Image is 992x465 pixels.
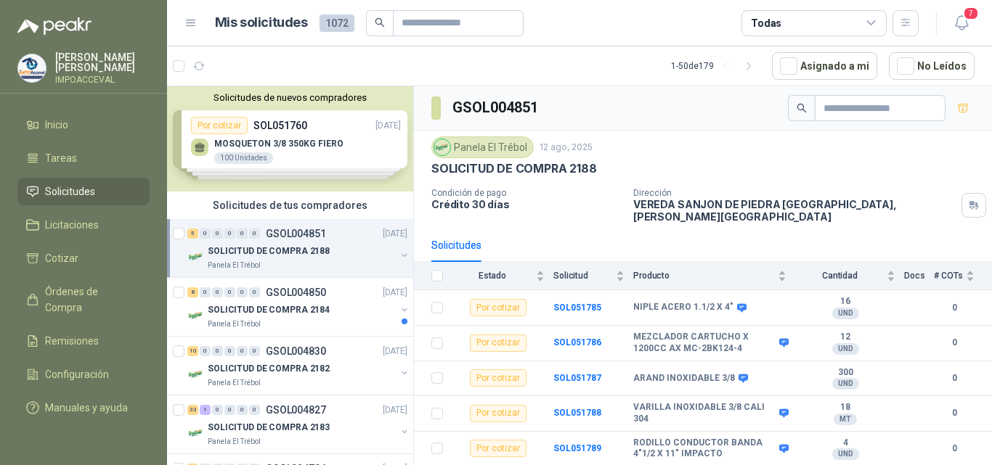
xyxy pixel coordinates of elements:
a: 5 0 0 0 0 0 GSOL004851[DATE] Company LogoSOLICITUD DE COMPRA 2188Panela El Trébol [187,225,410,271]
div: Por cotizar [470,334,527,352]
div: MT [834,413,857,425]
a: 33 1 0 0 0 0 GSOL004827[DATE] Company LogoSOLICITUD DE COMPRA 2183Panela El Trébol [187,401,410,448]
b: 12 [795,332,895,343]
div: Panela El Trébol [431,136,534,158]
div: 8 [187,287,198,297]
div: 0 [200,346,211,356]
img: Logo peakr [17,17,92,35]
a: Órdenes de Compra [17,278,150,321]
a: Solicitudes [17,178,150,205]
div: 10 [187,346,198,356]
div: Todas [751,15,781,31]
p: 12 ago, 2025 [540,141,593,155]
b: 0 [934,336,975,350]
p: SOLICITUD DE COMPRA 2184 [208,303,330,317]
p: Panela El Trébol [208,318,261,330]
p: Crédito 30 días [431,198,622,210]
div: 0 [212,287,223,297]
p: SOLICITUD DE COMPRA 2188 [431,161,597,176]
span: search [375,17,385,28]
div: 0 [249,287,260,297]
div: 0 [212,346,223,356]
p: Panela El Trébol [208,260,261,271]
a: Licitaciones [17,211,150,239]
p: GSOL004850 [266,287,326,297]
a: SOL051787 [553,373,601,383]
span: # COTs [934,271,963,281]
span: Producto [633,271,775,281]
p: [DATE] [383,345,407,358]
b: NIPLE ACERO 1.1/2 X 4" [633,302,733,313]
div: Por cotizar [470,440,527,457]
a: SOL051786 [553,337,601,347]
a: Inicio [17,111,150,139]
div: 0 [237,405,248,415]
b: ARAND INOXIDABLE 3/8 [633,373,735,384]
a: Tareas [17,144,150,172]
span: Cotizar [45,250,78,266]
b: VARILLA INOXIDABLE 3/8 CALI 304 [633,402,776,424]
a: SOL051789 [553,443,601,453]
h3: GSOL004851 [452,96,540,119]
div: 0 [249,405,260,415]
span: Tareas [45,150,77,166]
img: Company Logo [187,424,205,442]
div: 0 [249,229,260,239]
span: Cantidad [795,271,884,281]
p: [DATE] [383,286,407,300]
div: UND [832,343,859,355]
b: MEZCLADOR CARTUCHO X 1200CC AX MC-2BK124-4 [633,332,776,354]
div: 0 [237,287,248,297]
div: 33 [187,405,198,415]
b: 0 [934,406,975,420]
a: SOL051788 [553,408,601,418]
p: Panela El Trébol [208,377,261,389]
div: 0 [249,346,260,356]
div: Por cotizar [470,299,527,316]
button: Solicitudes de nuevos compradores [173,92,407,103]
img: Company Logo [434,139,450,155]
b: 0 [934,442,975,456]
b: 0 [934,301,975,315]
span: Órdenes de Compra [45,284,136,316]
span: 7 [963,7,979,20]
p: [DATE] [383,227,407,241]
button: No Leídos [889,52,975,80]
a: Manuales y ayuda [17,394,150,421]
span: Configuración [45,366,109,382]
th: Producto [633,262,795,290]
div: 5 [187,229,198,239]
th: Solicitud [553,262,633,290]
div: 0 [224,346,235,356]
div: 0 [200,287,211,297]
div: Por cotizar [470,405,527,422]
button: 7 [948,10,975,36]
b: 0 [934,371,975,385]
th: # COTs [934,262,992,290]
div: Solicitudes [431,237,481,253]
a: Cotizar [17,244,150,272]
div: Solicitudes de nuevos compradoresPor cotizarSOL051760[DATE] MOSQUETON 3/8 350KG FIERO100 Unidades... [167,86,413,192]
a: Remisiones [17,327,150,355]
th: Cantidad [795,262,904,290]
span: Remisiones [45,333,99,349]
span: Solicitudes [45,184,95,199]
p: Dirección [633,188,956,198]
div: 0 [224,405,235,415]
div: 0 [237,346,248,356]
p: GSOL004827 [266,405,326,415]
button: Asignado a mi [772,52,877,80]
a: 10 0 0 0 0 0 GSOL004830[DATE] Company LogoSOLICITUD DE COMPRA 2182Panela El Trébol [187,342,410,389]
p: [PERSON_NAME] [PERSON_NAME] [55,52,150,73]
a: SOL051785 [553,303,601,313]
span: Estado [452,271,533,281]
img: Company Logo [187,248,205,266]
a: Configuración [17,361,150,388]
p: GSOL004851 [266,229,326,239]
div: 0 [200,229,211,239]
img: Company Logo [18,54,46,82]
p: Condición de pago [431,188,622,198]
